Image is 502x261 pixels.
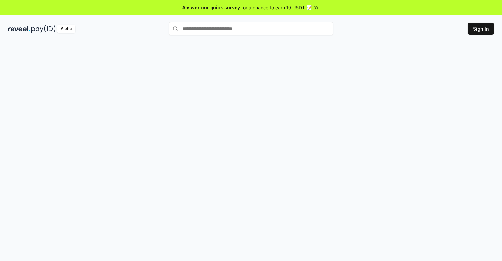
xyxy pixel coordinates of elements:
[31,25,56,33] img: pay_id
[241,4,312,11] span: for a chance to earn 10 USDT 📝
[57,25,75,33] div: Alpha
[182,4,240,11] span: Answer our quick survey
[8,25,30,33] img: reveel_dark
[468,23,494,35] button: Sign In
